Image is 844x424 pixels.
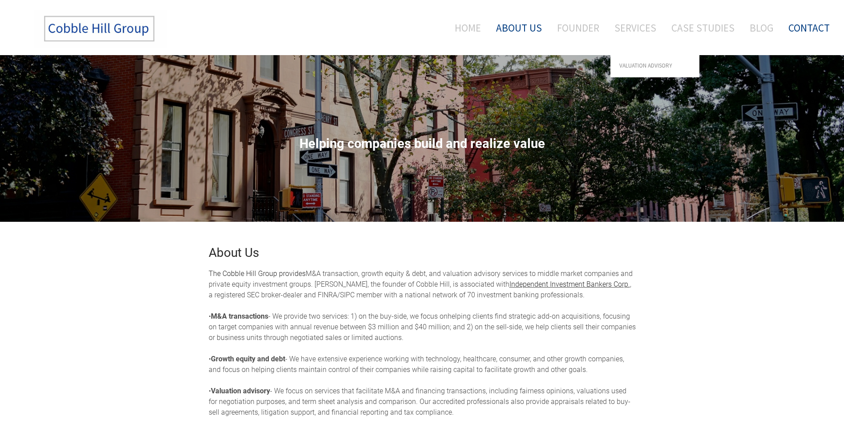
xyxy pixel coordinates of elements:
h2: About Us [209,247,636,259]
a: Home [441,9,488,46]
font: The Cobble Hill Group provides [209,269,306,278]
a: Valuation Advisory [610,58,699,73]
strong: M&A transactions [211,312,268,320]
a: Blog [743,9,780,46]
img: The Cobble Hill Group LLC [34,9,167,48]
strong: Valuation advisory [211,387,270,395]
div: M&A transaction, growth equity & debt, and valuation advisory services to middle market companies... [209,268,636,418]
strong: Growth equity and debt [211,355,285,363]
a: Independent Investment Bankers Corp. [509,280,630,288]
a: Case Studies [665,9,741,46]
a: About Us [489,9,549,46]
a: Services [608,9,663,46]
a: Founder [550,9,606,46]
span: Helping companies build and realize value [299,136,545,151]
span: helping clients find strategic add-on acquisitions, focusing on target companies with annual reve... [209,312,636,342]
a: Contact [782,9,830,46]
span: Valuation Advisory [619,63,691,68]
